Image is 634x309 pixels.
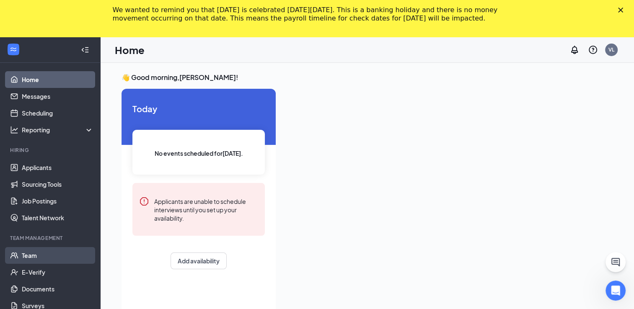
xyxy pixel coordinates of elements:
[569,45,580,55] svg: Notifications
[618,8,626,13] div: Close
[22,209,93,226] a: Talent Network
[22,105,93,121] a: Scheduling
[155,149,243,158] span: No events scheduled for [DATE] .
[22,264,93,281] a: E-Verify
[139,196,149,206] svg: Error
[606,281,626,301] iframe: Intercom live chat
[588,45,598,55] svg: QuestionInfo
[22,126,94,134] div: Reporting
[9,45,18,54] svg: WorkstreamLogo
[115,43,145,57] h1: Home
[10,234,92,242] div: Team Management
[171,252,227,269] button: Add availability
[132,102,265,115] span: Today
[22,281,93,297] a: Documents
[606,252,626,272] button: ChatActive
[611,257,621,267] svg: ChatActive
[10,126,18,134] svg: Analysis
[22,176,93,193] a: Sourcing Tools
[22,88,93,105] a: Messages
[22,71,93,88] a: Home
[22,247,93,264] a: Team
[154,196,258,222] div: Applicants are unable to schedule interviews until you set up your availability.
[22,193,93,209] a: Job Postings
[122,73,613,82] h3: 👋 Good morning, [PERSON_NAME] !
[113,6,508,23] div: We wanted to remind you that [DATE] is celebrated [DATE][DATE]. This is a banking holiday and the...
[22,159,93,176] a: Applicants
[10,147,92,154] div: Hiring
[608,46,614,53] div: VL
[81,46,89,54] svg: Collapse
